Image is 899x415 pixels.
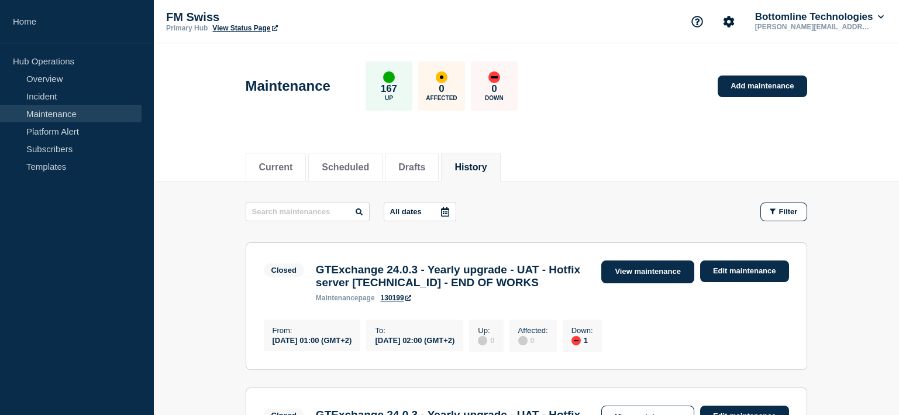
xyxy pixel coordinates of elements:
[273,335,352,345] div: [DATE] 01:00 (GMT+2)
[212,24,277,32] a: View Status Page
[718,76,807,97] a: Add maintenance
[375,326,454,335] p: To :
[717,9,741,34] button: Account settings
[601,260,694,283] a: View maintenance
[760,203,807,221] button: Filter
[381,294,411,302] a: 130199
[381,83,397,95] p: 167
[383,71,395,83] div: up
[259,162,293,173] button: Current
[518,335,548,345] div: 0
[246,78,330,94] h1: Maintenance
[166,24,208,32] p: Primary Hub
[375,335,454,345] div: [DATE] 02:00 (GMT+2)
[166,11,400,24] p: FM Swiss
[316,263,590,289] h3: GTExchange 24.0.3 - Yearly upgrade - UAT - Hotfix server [TECHNICAL_ID] - END OF WORKS
[571,335,593,345] div: 1
[398,162,425,173] button: Drafts
[273,326,352,335] p: From :
[426,95,457,101] p: Affected
[316,294,375,302] p: page
[779,207,798,216] span: Filter
[753,11,886,23] button: Bottomline Technologies
[685,9,709,34] button: Support
[491,83,497,95] p: 0
[322,162,369,173] button: Scheduled
[571,326,593,335] p: Down :
[454,162,487,173] button: History
[518,326,548,335] p: Affected :
[246,203,370,221] input: Search maintenances
[316,294,359,302] span: maintenance
[478,326,494,335] p: Up :
[384,203,456,221] button: All dates
[485,95,504,101] p: Down
[478,336,487,345] div: disabled
[571,336,581,345] div: down
[271,266,297,275] div: Closed
[439,83,444,95] p: 0
[700,260,789,282] a: Edit maintenance
[385,95,393,101] p: Up
[478,335,494,345] div: 0
[518,336,528,345] div: disabled
[753,23,874,31] p: [PERSON_NAME][EMAIL_ADDRESS][DOMAIN_NAME]
[436,71,447,83] div: affected
[488,71,500,83] div: down
[390,207,422,216] p: All dates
